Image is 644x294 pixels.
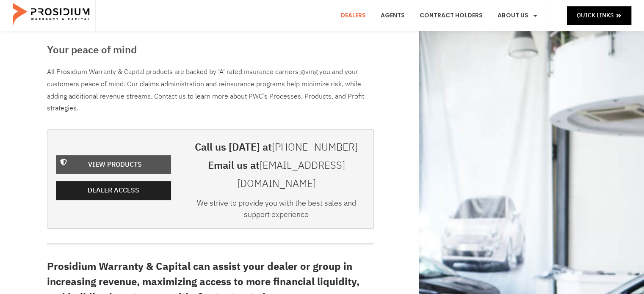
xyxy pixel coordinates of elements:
a: [PHONE_NUMBER] [272,140,358,155]
h3: Email us at [188,157,365,193]
span: Last Name [163,1,190,7]
span: View Products [88,159,142,171]
span: Dealer Access [88,184,139,197]
span: Quick Links [577,10,614,21]
h3: Call us [DATE] at [188,138,365,157]
a: [EMAIL_ADDRESS][DOMAIN_NAME] [237,158,345,191]
a: View Products [56,155,171,174]
a: Quick Links [567,6,631,25]
div: We strive to provide you with the best sales and support experience [188,197,365,224]
a: Dealer Access [56,181,171,200]
p: All Prosidium Warranty & Capital products are backed by ‘A’ rated insurance carriers giving you a... [47,66,374,115]
h3: Your peace of mind [47,42,374,58]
